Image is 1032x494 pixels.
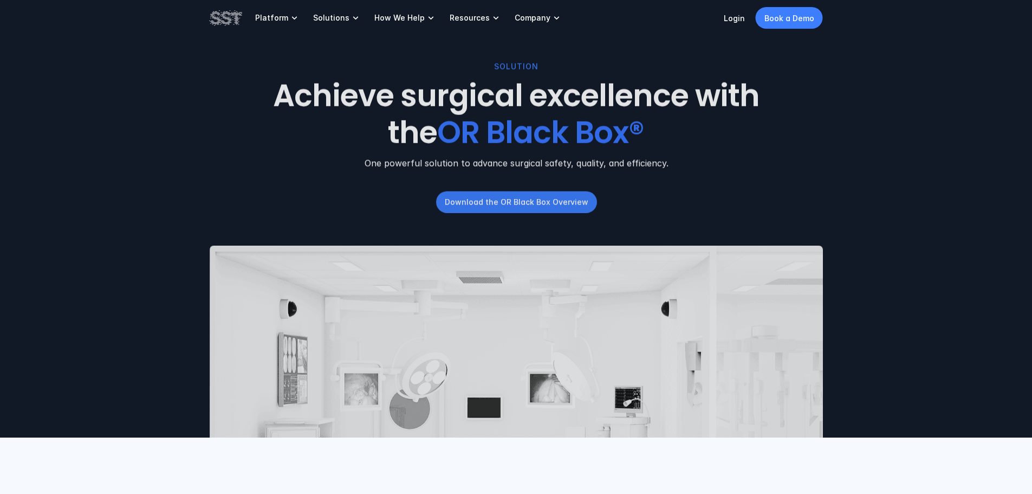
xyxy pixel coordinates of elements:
p: SOLUTION [494,61,538,73]
a: Book a Demo [756,7,823,29]
p: Resources [450,13,490,23]
p: How We Help [374,13,425,23]
p: Download the OR Black Box Overview [444,196,588,208]
p: Solutions [313,13,349,23]
p: Platform [255,13,288,23]
a: Download the OR Black Box Overview [436,191,596,213]
p: Book a Demo [764,12,814,24]
img: SST logo [210,9,242,27]
p: Company [515,13,550,23]
span: OR Black Box® [437,111,644,153]
p: One powerful solution to advance surgical safety, quality, and efficiency. [210,157,823,170]
h1: Achieve surgical excellence with the [252,78,780,151]
a: Login [724,14,745,23]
